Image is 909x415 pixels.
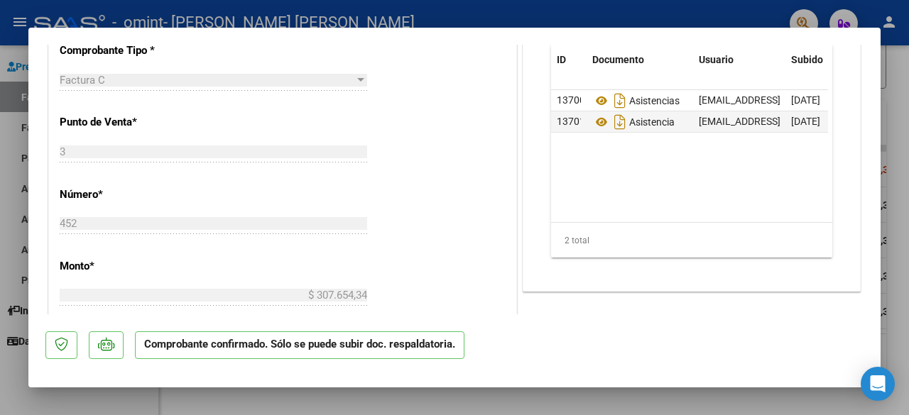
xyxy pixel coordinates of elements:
[861,367,895,401] div: Open Intercom Messenger
[60,187,193,203] p: Número
[611,111,629,133] i: Descargar documento
[60,114,193,131] p: Punto de Venta
[592,116,675,128] span: Asistencia
[791,94,820,106] span: [DATE]
[699,54,734,65] span: Usuario
[611,89,629,112] i: Descargar documento
[551,223,832,258] div: 2 total
[587,45,693,75] datatable-header-cell: Documento
[592,54,644,65] span: Documento
[693,45,785,75] datatable-header-cell: Usuario
[557,94,585,106] span: 13700
[60,258,193,275] p: Monto
[551,45,587,75] datatable-header-cell: ID
[557,54,566,65] span: ID
[557,116,585,127] span: 13701
[791,54,823,65] span: Subido
[785,45,856,75] datatable-header-cell: Subido
[60,74,105,87] span: Factura C
[791,116,820,127] span: [DATE]
[135,331,464,359] p: Comprobante confirmado. Sólo se puede subir doc. respaldatoria.
[60,43,193,59] p: Comprobante Tipo *
[592,95,680,106] span: Asistencias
